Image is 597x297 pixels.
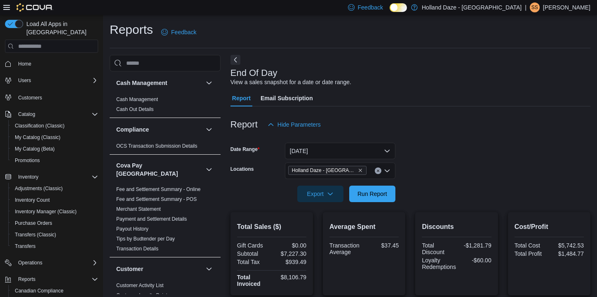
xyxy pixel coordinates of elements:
[12,144,98,154] span: My Catalog (Beta)
[116,226,148,232] a: Payout History
[116,216,187,222] span: Payment and Settlement Details
[116,196,197,203] span: Fee and Settlement Summary - POS
[8,217,101,229] button: Purchase Orders
[116,106,154,112] a: Cash Out Details
[285,143,395,159] button: [DATE]
[15,134,61,141] span: My Catalog (Classic)
[349,186,395,202] button: Run Report
[543,2,590,12] p: [PERSON_NAME]
[12,218,98,228] span: Purchase Orders
[230,68,277,78] h3: End Of Day
[116,96,158,103] span: Cash Management
[204,78,214,88] button: Cash Management
[12,241,98,251] span: Transfers
[12,184,98,193] span: Adjustments (Classic)
[204,165,214,174] button: Cova Pay [GEOGRAPHIC_DATA]
[2,257,101,269] button: Operations
[12,156,43,165] a: Promotions
[390,3,407,12] input: Dark Mode
[15,146,55,152] span: My Catalog (Beta)
[110,184,221,257] div: Cova Pay [GEOGRAPHIC_DATA]
[15,59,98,69] span: Home
[358,3,383,12] span: Feedback
[15,258,98,268] span: Operations
[12,195,53,205] a: Inventory Count
[116,265,143,273] h3: Customer
[18,94,42,101] span: Customers
[459,257,491,264] div: -$60.00
[116,236,175,242] span: Tips by Budtender per Day
[15,208,77,215] span: Inventory Manager (Classic)
[12,156,98,165] span: Promotions
[116,283,164,288] a: Customer Activity List
[8,206,101,217] button: Inventory Manager (Classic)
[237,250,270,257] div: Subtotal
[422,2,522,12] p: Holland Daze - [GEOGRAPHIC_DATA]
[15,93,45,103] a: Customers
[15,123,65,129] span: Classification (Classic)
[8,285,101,297] button: Canadian Compliance
[116,79,167,87] h3: Cash Management
[288,166,367,175] span: Holland Daze - Orangeville
[110,141,221,154] div: Compliance
[273,259,306,265] div: $939.49
[384,167,390,174] button: Open list of options
[116,161,202,178] button: Cova Pay [GEOGRAPHIC_DATA]
[230,146,260,153] label: Date Range
[230,120,258,130] h3: Report
[15,157,40,164] span: Promotions
[8,120,101,132] button: Classification (Classic)
[8,155,101,166] button: Promotions
[357,190,387,198] span: Run Report
[2,171,101,183] button: Inventory
[15,109,38,119] button: Catalog
[8,183,101,194] button: Adjustments (Classic)
[12,218,56,228] a: Purchase Orders
[15,59,35,69] a: Home
[116,106,154,113] span: Cash Out Details
[116,186,201,192] a: Fee and Settlement Summary - Online
[264,116,324,133] button: Hide Parameters
[261,90,313,106] span: Email Subscription
[15,220,52,226] span: Purchase Orders
[15,109,98,119] span: Catalog
[18,276,35,283] span: Reports
[277,120,321,129] span: Hide Parameters
[116,282,164,289] span: Customer Activity List
[273,250,306,257] div: $7,227.30
[116,125,202,134] button: Compliance
[12,286,98,296] span: Canadian Compliance
[292,166,356,174] span: Holland Daze - [GEOGRAPHIC_DATA]
[110,21,153,38] h1: Reports
[12,207,98,217] span: Inventory Manager (Classic)
[12,121,68,131] a: Classification (Classic)
[116,186,201,193] span: Fee and Settlement Summary - Online
[12,144,58,154] a: My Catalog (Beta)
[8,143,101,155] button: My Catalog (Beta)
[12,286,67,296] a: Canadian Compliance
[531,2,538,12] span: SS
[230,166,254,172] label: Locations
[15,172,98,182] span: Inventory
[237,222,306,232] h2: Total Sales ($)
[12,230,98,240] span: Transfers (Classic)
[12,132,98,142] span: My Catalog (Classic)
[2,108,101,120] button: Catalog
[12,184,66,193] a: Adjustments (Classic)
[15,75,34,85] button: Users
[204,264,214,274] button: Customer
[15,274,98,284] span: Reports
[171,28,196,36] span: Feedback
[18,77,31,84] span: Users
[15,258,46,268] button: Operations
[551,242,584,249] div: $5,742.53
[116,265,202,273] button: Customer
[15,231,56,238] span: Transfers (Classic)
[116,97,158,102] a: Cash Management
[15,197,50,203] span: Inventory Count
[18,111,35,118] span: Catalog
[23,20,98,36] span: Load All Apps in [GEOGRAPHIC_DATA]
[422,242,455,255] div: Total Discount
